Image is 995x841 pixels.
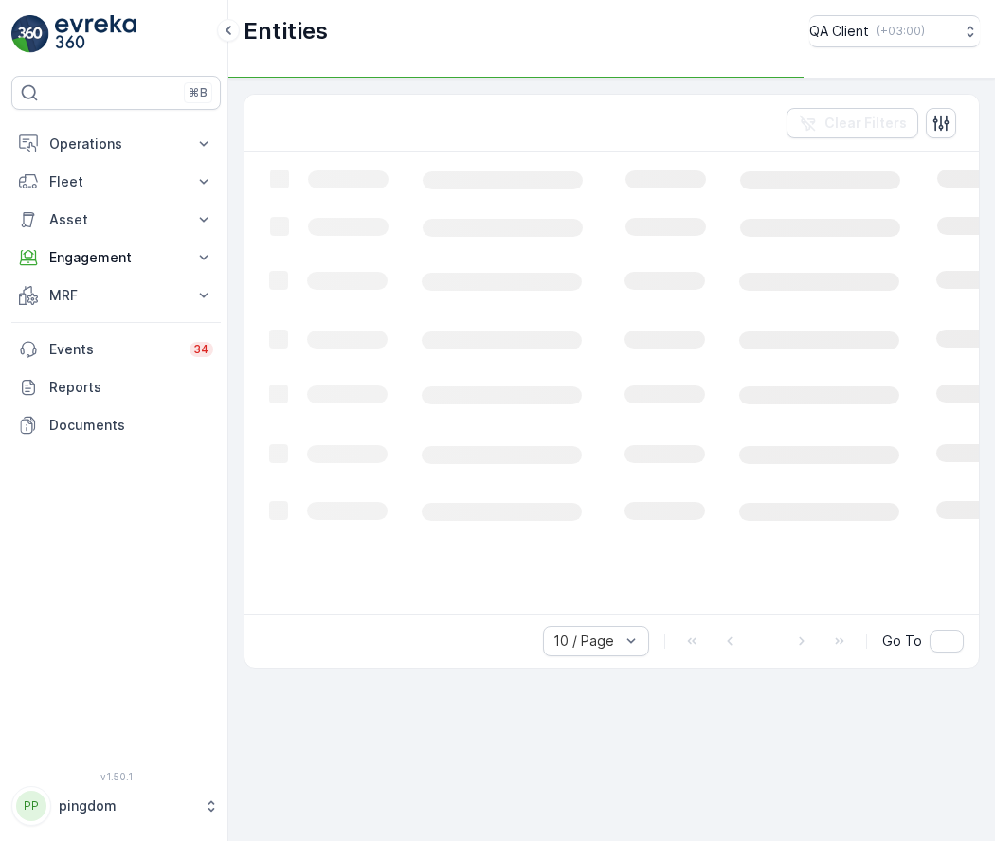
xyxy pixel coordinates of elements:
p: Asset [49,210,183,229]
button: Fleet [11,163,221,201]
button: MRF [11,277,221,314]
button: PPpingdom [11,786,221,826]
button: Clear Filters [787,108,918,138]
p: Entities [244,16,328,46]
p: MRF [49,286,183,305]
p: Events [49,340,178,359]
button: Asset [11,201,221,239]
span: Go To [882,632,922,651]
a: Events34 [11,331,221,368]
p: Fleet [49,172,183,191]
button: Engagement [11,239,221,277]
p: pingdom [59,796,194,815]
button: QA Client(+03:00) [809,15,980,47]
p: QA Client [809,22,869,41]
p: Operations [49,134,183,153]
a: Documents [11,406,221,444]
img: logo [11,15,49,53]
img: logo_light-DOdMpM7g.png [55,15,136,53]
span: v 1.50.1 [11,771,221,782]
button: Operations [11,125,221,163]
p: Documents [49,416,213,435]
p: ⌘B [189,85,208,100]
p: Engagement [49,248,183,267]
p: ( +03:00 ) [877,24,925,39]
p: 34 [193,342,209,357]
p: Clear Filters [824,114,907,133]
a: Reports [11,368,221,406]
p: Reports [49,378,213,397]
div: PP [16,791,46,821]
